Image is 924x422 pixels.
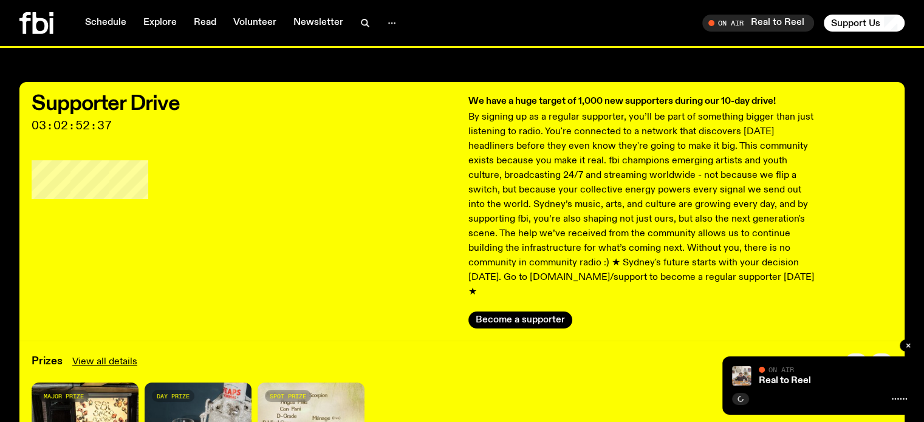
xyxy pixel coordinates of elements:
a: Schedule [78,15,134,32]
span: spot prize [270,393,306,400]
img: Jasper Craig Adams holds a vintage camera to his eye, obscuring his face. He is wearing a grey ju... [732,366,751,386]
button: On AirReal to Reel [702,15,814,32]
a: Read [187,15,224,32]
a: Newsletter [286,15,351,32]
a: Explore [136,15,184,32]
span: On Air [768,366,794,373]
p: By signing up as a regular supporter, you’ll be part of something bigger than just listening to r... [468,110,818,299]
span: Support Us [831,18,880,29]
span: day prize [157,393,190,400]
a: Real to Reel [759,376,811,386]
h3: Prizes [32,356,63,367]
span: major prize [44,393,84,400]
a: Volunteer [226,15,284,32]
a: View all details [72,355,137,369]
h3: We have a huge target of 1,000 new supporters during our 10-day drive! [468,94,818,109]
button: Support Us [824,15,905,32]
span: 03:02:52:37 [32,120,456,131]
button: Become a supporter [468,311,572,328]
h2: Supporter Drive [32,94,456,114]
